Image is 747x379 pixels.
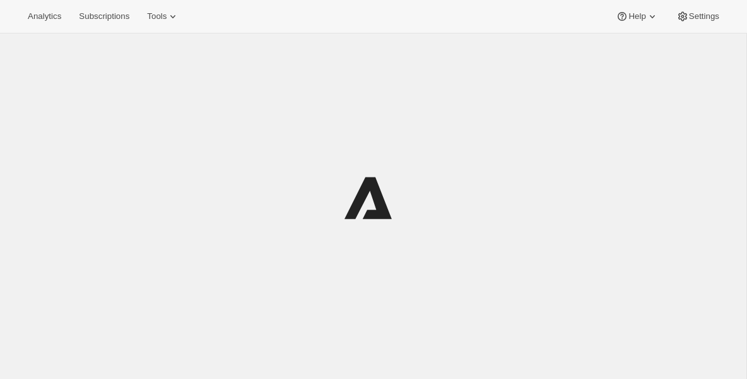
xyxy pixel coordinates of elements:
[139,8,187,25] button: Tools
[79,11,129,21] span: Subscriptions
[689,11,719,21] span: Settings
[608,8,666,25] button: Help
[669,8,727,25] button: Settings
[71,8,137,25] button: Subscriptions
[147,11,167,21] span: Tools
[28,11,61,21] span: Analytics
[20,8,69,25] button: Analytics
[628,11,645,21] span: Help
